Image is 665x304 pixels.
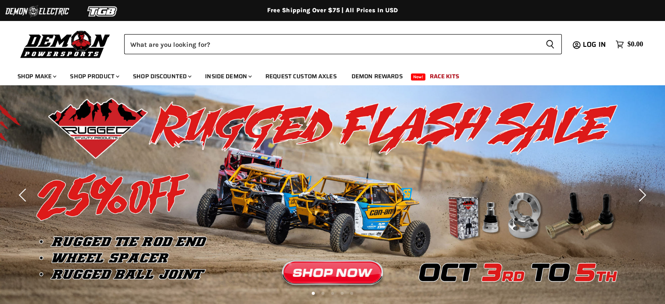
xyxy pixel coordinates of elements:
[345,67,409,85] a: Demon Rewards
[632,186,650,204] button: Next
[611,38,648,51] a: $0.00
[11,64,641,85] ul: Main menu
[259,67,343,85] a: Request Custom Axles
[627,40,643,49] span: $0.00
[331,292,334,295] li: Page dot 3
[321,292,324,295] li: Page dot 2
[126,67,197,85] a: Shop Discounted
[341,292,344,295] li: Page dot 4
[15,186,33,204] button: Previous
[4,3,70,20] img: Demon Electric Logo 2
[17,28,113,59] img: Demon Powersports
[124,34,562,54] form: Product
[350,292,353,295] li: Page dot 5
[70,3,136,20] img: TGB Logo 2
[411,73,426,80] span: New!
[539,34,562,54] button: Search
[583,39,606,50] span: Log in
[423,67,466,85] a: Race Kits
[198,67,257,85] a: Inside Demon
[312,292,315,295] li: Page dot 1
[11,67,62,85] a: Shop Make
[124,34,539,54] input: Search
[579,41,611,49] a: Log in
[63,67,125,85] a: Shop Product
